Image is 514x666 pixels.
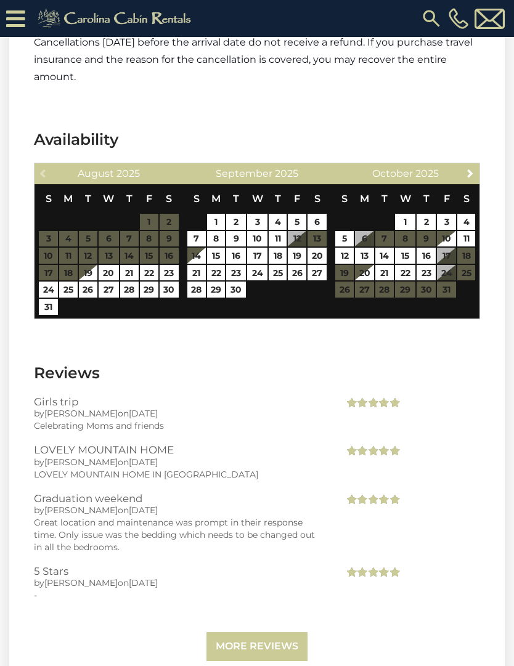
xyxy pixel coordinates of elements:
[85,193,91,205] span: Tuesday
[226,265,245,281] a: 23
[126,193,133,205] span: Thursday
[194,193,200,205] span: Sunday
[46,193,52,205] span: Sunday
[34,589,325,601] div: -
[34,516,325,553] div: Great location and maintenance was prompt in their response time. Only issue was the bedding whic...
[247,248,268,264] a: 17
[420,7,443,30] img: search-regular.svg
[226,231,245,247] a: 9
[116,168,140,179] span: 2025
[395,265,416,281] a: 22
[375,248,394,264] a: 14
[207,265,226,281] a: 22
[355,265,374,281] a: 20
[372,168,413,179] span: October
[207,214,226,230] a: 1
[415,168,439,179] span: 2025
[34,420,325,432] div: Celebrating Moms and friends
[417,214,436,230] a: 2
[34,566,325,577] h3: 5 Stars
[437,231,456,247] a: 10
[34,493,325,504] h3: Graduation weekend
[252,193,263,205] span: Wednesday
[78,168,114,179] span: August
[247,214,268,230] a: 3
[160,282,179,298] a: 30
[34,396,325,407] h3: Girls trip
[395,214,416,230] a: 1
[446,8,471,29] a: [PHONE_NUMBER]
[308,265,327,281] a: 27
[129,505,158,516] span: [DATE]
[34,129,480,150] h3: Availability
[288,248,306,264] a: 19
[44,577,118,588] span: [PERSON_NAME]
[34,456,325,468] div: by on
[129,457,158,468] span: [DATE]
[79,265,97,281] a: 19
[103,193,114,205] span: Wednesday
[129,408,158,419] span: [DATE]
[187,248,206,264] a: 14
[34,2,473,83] span: You may cancel within 24 hours of booking and receive a full refund. If you cancel more than 30 d...
[187,231,206,247] a: 7
[34,577,325,589] div: by on
[247,265,268,281] a: 24
[226,282,245,298] a: 30
[207,231,226,247] a: 8
[269,214,287,230] a: 4
[360,193,369,205] span: Monday
[207,282,226,298] a: 29
[39,282,58,298] a: 24
[34,407,325,420] div: by on
[99,282,120,298] a: 27
[375,265,394,281] a: 21
[288,214,306,230] a: 5
[269,231,287,247] a: 11
[187,265,206,281] a: 21
[140,282,158,298] a: 29
[288,265,306,281] a: 26
[457,214,475,230] a: 4
[216,168,272,179] span: September
[417,265,436,281] a: 23
[355,248,374,264] a: 13
[207,248,226,264] a: 15
[160,265,179,281] a: 23
[335,231,354,247] a: 5
[44,505,118,516] span: [PERSON_NAME]
[341,193,348,205] span: Sunday
[308,248,327,264] a: 20
[335,248,354,264] a: 12
[308,214,327,230] a: 6
[395,248,416,264] a: 15
[44,457,118,468] span: [PERSON_NAME]
[465,168,475,178] span: Next
[226,214,245,230] a: 2
[79,282,97,298] a: 26
[444,193,450,205] span: Friday
[120,265,139,281] a: 21
[39,299,58,315] a: 31
[187,282,206,298] a: 28
[457,231,475,247] a: 11
[423,193,430,205] span: Thursday
[294,193,300,205] span: Friday
[166,193,172,205] span: Saturday
[120,282,139,298] a: 28
[34,504,325,516] div: by on
[275,168,298,179] span: 2025
[226,248,245,264] a: 16
[463,165,478,181] a: Next
[129,577,158,588] span: [DATE]
[314,193,320,205] span: Saturday
[211,193,221,205] span: Monday
[247,231,268,247] a: 10
[140,265,158,281] a: 22
[275,193,281,205] span: Thursday
[463,193,470,205] span: Saturday
[63,193,73,205] span: Monday
[34,468,325,481] div: LOVELY MOUNTAIN HOME IN [GEOGRAPHIC_DATA]
[269,248,287,264] a: 18
[417,248,436,264] a: 16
